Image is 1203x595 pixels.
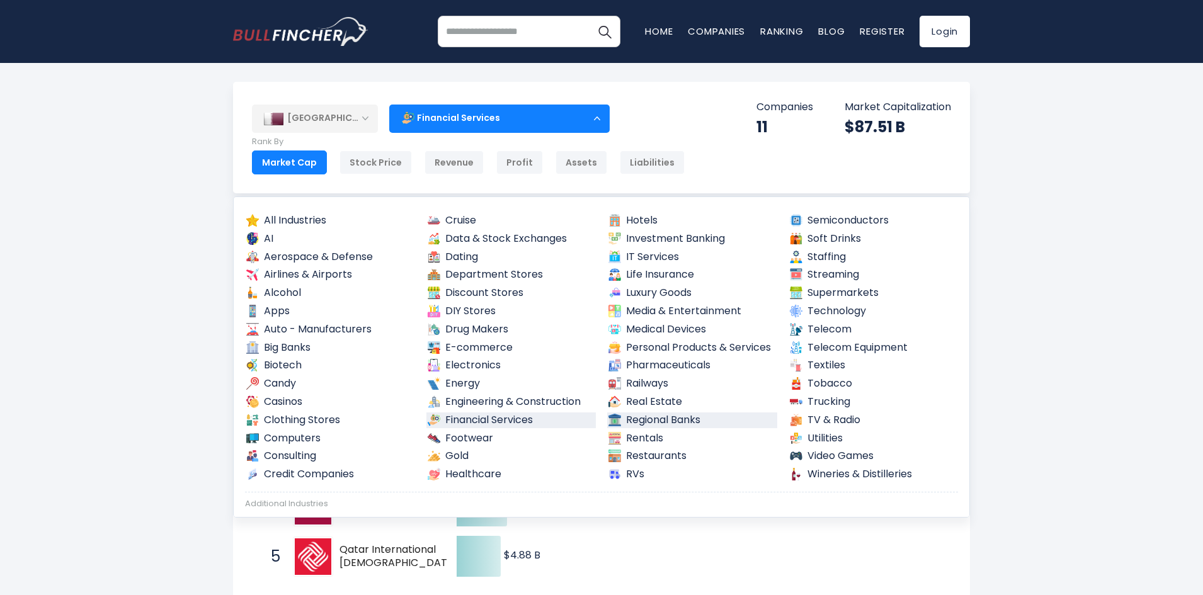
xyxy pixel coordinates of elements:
a: Healthcare [426,467,596,482]
img: Qatar International Islamic Bank [295,538,331,575]
a: Auto - Manufacturers [245,322,415,337]
a: Candy [245,376,415,392]
a: Supermarkets [789,285,959,301]
a: Go to homepage [233,17,368,46]
a: RVs [607,467,777,482]
a: E-commerce [426,340,596,356]
a: Telecom Equipment [789,340,959,356]
a: Home [645,25,673,38]
a: Aerospace & Defense [245,249,415,265]
a: Streaming [789,267,959,283]
a: Medical Devices [607,322,777,337]
span: Qatar International [DEMOGRAPHIC_DATA] Bank [339,543,459,570]
a: Media & Entertainment [607,303,777,319]
div: 11 [756,117,813,137]
a: Hotels [607,213,777,229]
a: Financial Services [426,412,596,428]
a: Video Games [789,448,959,464]
a: Casinos [245,394,415,410]
a: AI [245,231,415,247]
a: Consulting [245,448,415,464]
a: DIY Stores [426,303,596,319]
img: bullfincher logo [233,17,368,46]
div: Assets [556,150,607,174]
div: [GEOGRAPHIC_DATA] [252,105,378,132]
a: Electronics [426,358,596,373]
a: Login [920,16,970,47]
a: Dating [426,249,596,265]
a: All Industries [245,213,415,229]
div: Market Cap [252,150,327,174]
a: Footwear [426,431,596,446]
a: Soft Drinks [789,231,959,247]
a: Semiconductors [789,213,959,229]
p: Companies [756,101,813,114]
a: Tobacco [789,376,959,392]
a: Department Stores [426,267,596,283]
a: Computers [245,431,415,446]
span: 5 [265,546,277,567]
div: Revenue [425,150,484,174]
a: Wineries & Distilleries [789,467,959,482]
a: Companies [688,25,745,38]
a: Big Banks [245,340,415,356]
div: $87.51 B [845,117,951,137]
a: Data & Stock Exchanges [426,231,596,247]
a: Renewable Energy [789,516,959,531]
div: Stock Price [339,150,412,174]
div: Liabilities [620,150,685,174]
a: Medical Tools [607,516,777,531]
p: Market Capitalization [845,101,951,114]
a: Clothing Stores [245,412,415,428]
a: Technology [789,303,959,319]
a: Cruise [426,213,596,229]
div: Additional Industries [245,499,958,509]
a: Alcohol [245,285,415,301]
a: Engineering & Construction [426,394,596,410]
button: Search [589,16,620,47]
a: Staffing [789,249,959,265]
a: IT Services [607,249,777,265]
p: Rank By [252,137,685,147]
a: Real Estate [607,394,777,410]
a: Credit Companies [245,467,415,482]
a: Trucking [789,394,959,410]
a: Regional Banks [607,412,777,428]
text: $4.88 B [504,548,540,562]
a: Farming Supplies [426,516,596,531]
a: Investment Banking [607,231,777,247]
a: Advertising [245,516,415,531]
a: Luxury Goods [607,285,777,301]
a: Telecom [789,322,959,337]
a: Discount Stores [426,285,596,301]
a: Register [860,25,904,38]
a: Restaurants [607,448,777,464]
a: Rentals [607,431,777,446]
a: Life Insurance [607,267,777,283]
a: Biotech [245,358,415,373]
a: Railways [607,376,777,392]
a: Gold [426,448,596,464]
div: Profit [496,150,543,174]
a: Apps [245,303,415,319]
a: TV & Radio [789,412,959,428]
a: Personal Products & Services [607,340,777,356]
a: Airlines & Airports [245,267,415,283]
a: Utilities [789,431,959,446]
a: Blog [818,25,845,38]
a: Energy [426,376,596,392]
a: Ranking [760,25,803,38]
a: Pharmaceuticals [607,358,777,373]
a: Drug Makers [426,322,596,337]
div: Financial Services [389,104,610,133]
a: Textiles [789,358,959,373]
